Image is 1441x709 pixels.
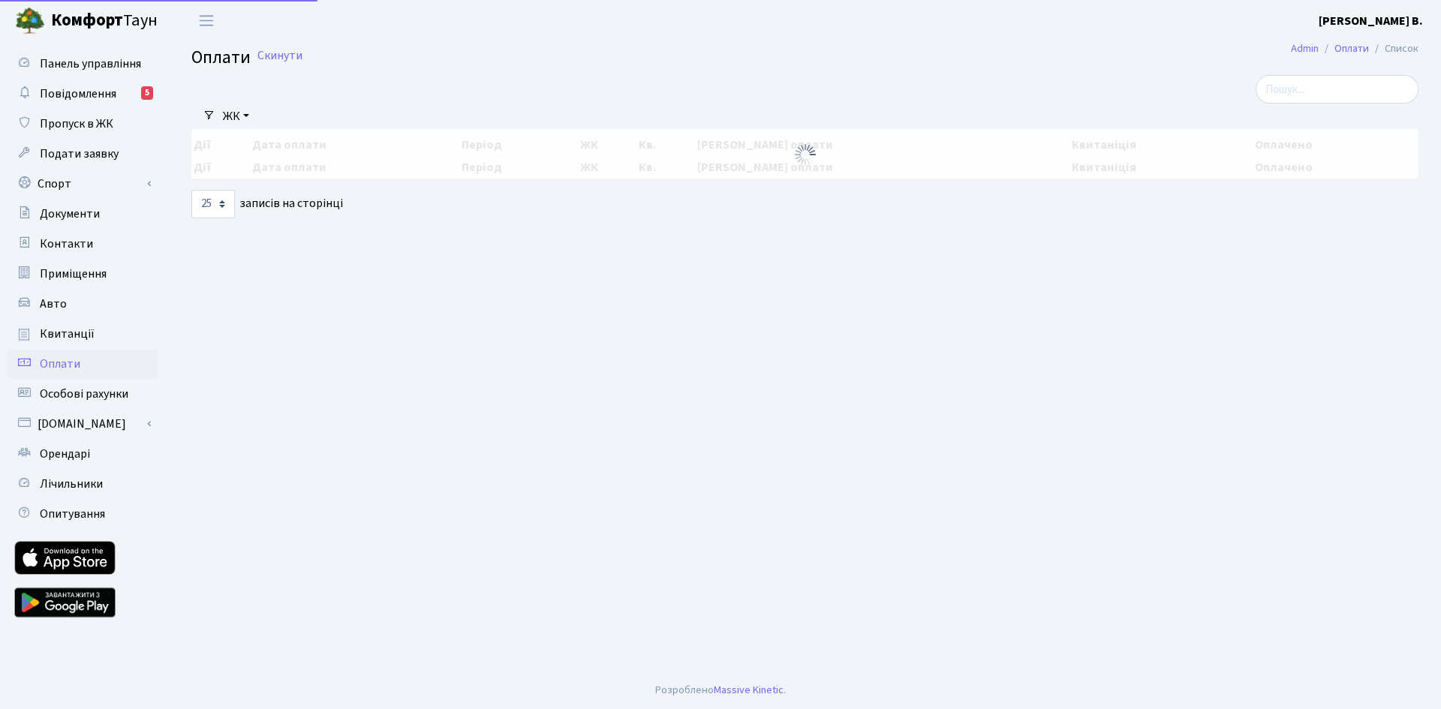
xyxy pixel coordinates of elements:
a: Massive Kinetic [714,682,784,698]
img: logo.png [15,6,45,36]
a: Пропуск в ЖК [8,109,158,139]
a: Скинути [257,49,302,63]
a: Квитанції [8,319,158,349]
a: Спорт [8,169,158,199]
span: Пропуск в ЖК [40,116,113,132]
li: Список [1369,41,1418,57]
span: Оплати [40,356,80,372]
input: Пошук... [1256,75,1418,104]
img: Обробка... [793,143,817,167]
span: Повідомлення [40,86,116,102]
b: Комфорт [51,8,123,32]
span: Оплати [191,44,251,71]
a: Оплати [8,349,158,379]
a: Admin [1291,41,1319,56]
a: Оплати [1334,41,1369,56]
select: записів на сторінці [191,190,235,218]
a: Повідомлення5 [8,79,158,109]
a: Панель управління [8,49,158,79]
span: Контакти [40,236,93,252]
span: Орендарі [40,446,90,462]
a: ЖК [217,104,255,129]
a: Лічильники [8,469,158,499]
nav: breadcrumb [1268,33,1441,65]
span: Документи [40,206,100,222]
div: 5 [141,86,153,100]
span: Опитування [40,506,105,522]
span: Приміщення [40,266,107,282]
span: Особові рахунки [40,386,128,402]
a: Подати заявку [8,139,158,169]
div: Розроблено . [655,682,786,698]
a: [PERSON_NAME] В. [1319,12,1423,30]
button: Переключити навігацію [188,8,225,33]
span: Лічильники [40,476,103,492]
span: Квитанції [40,326,95,342]
a: Авто [8,289,158,319]
span: Авто [40,296,67,312]
span: Таун [51,8,158,34]
a: Контакти [8,229,158,259]
label: записів на сторінці [191,190,343,218]
span: Панель управління [40,56,141,72]
a: Опитування [8,499,158,529]
a: Приміщення [8,259,158,289]
a: Орендарі [8,439,158,469]
a: [DOMAIN_NAME] [8,409,158,439]
span: Подати заявку [40,146,119,162]
a: Документи [8,199,158,229]
a: Особові рахунки [8,379,158,409]
b: [PERSON_NAME] В. [1319,13,1423,29]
